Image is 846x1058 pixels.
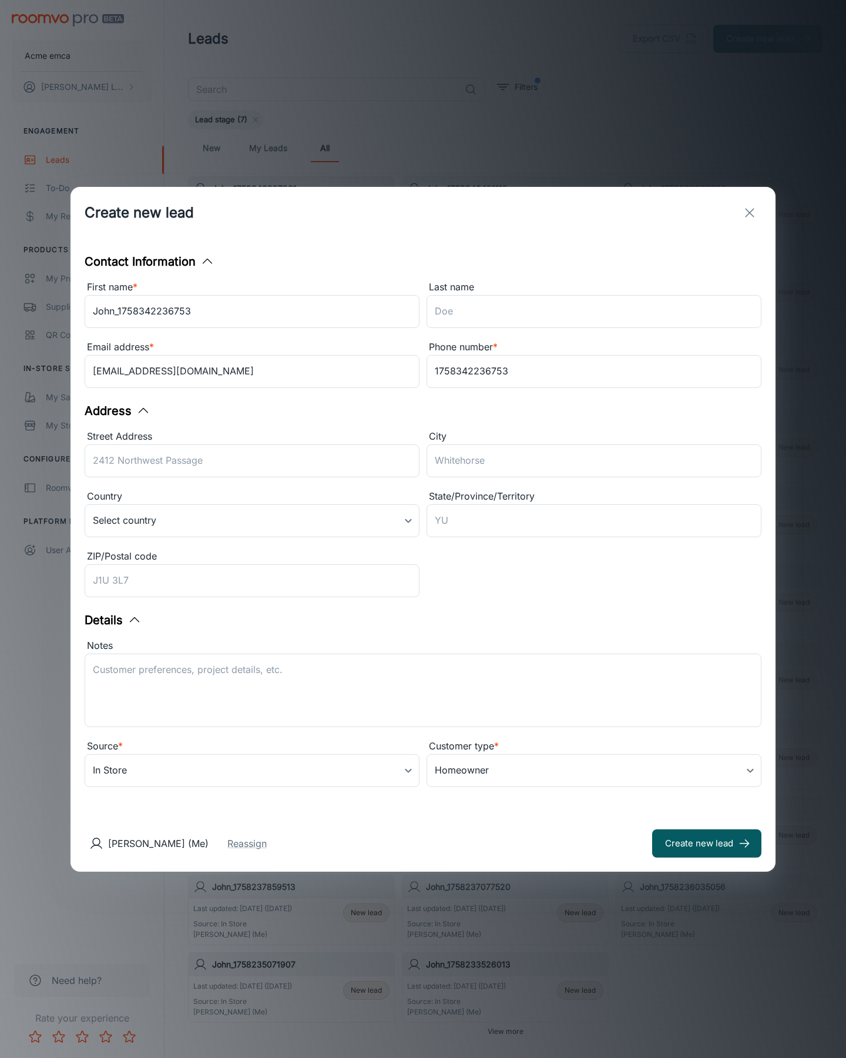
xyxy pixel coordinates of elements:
[427,739,761,754] div: Customer type
[427,754,761,787] div: Homeowner
[738,201,761,225] button: exit
[85,280,419,295] div: First name
[85,295,419,328] input: John
[85,253,214,270] button: Contact Information
[652,829,761,858] button: Create new lead
[427,444,761,477] input: Whitehorse
[85,754,419,787] div: In Store
[85,549,419,564] div: ZIP/Postal code
[85,611,142,629] button: Details
[85,564,419,597] input: J1U 3L7
[85,340,419,355] div: Email address
[108,836,209,851] p: [PERSON_NAME] (Me)
[85,638,761,654] div: Notes
[85,489,419,504] div: Country
[427,355,761,388] input: +1 439-123-4567
[85,504,419,537] div: Select country
[427,429,761,444] div: City
[85,402,150,420] button: Address
[85,429,419,444] div: Street Address
[85,444,419,477] input: 2412 Northwest Passage
[427,295,761,328] input: Doe
[427,504,761,537] input: YU
[227,836,267,851] button: Reassign
[85,202,194,223] h1: Create new lead
[85,739,419,754] div: Source
[427,280,761,295] div: Last name
[427,340,761,355] div: Phone number
[85,355,419,388] input: myname@example.com
[427,489,761,504] div: State/Province/Territory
